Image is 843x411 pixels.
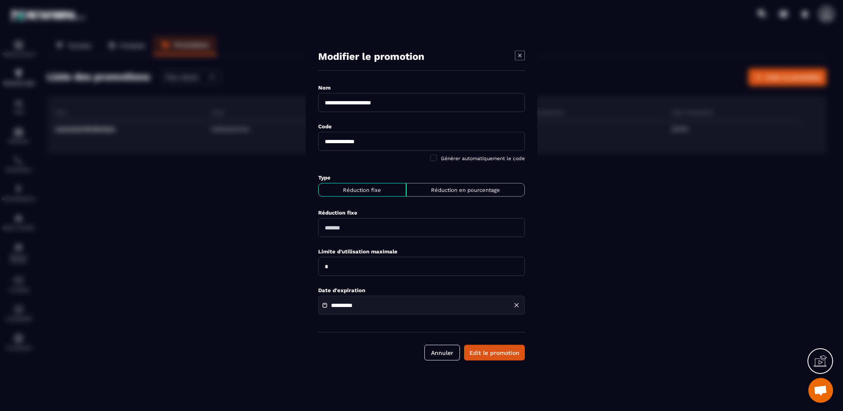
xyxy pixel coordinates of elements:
[318,51,424,62] h4: Modifier le promotion
[410,187,522,193] p: Réduction en pourcentage
[808,378,833,403] a: Ouvrir le chat
[318,123,332,130] label: Code
[318,85,331,91] label: Nom
[424,345,460,361] button: Annuler
[322,187,402,193] p: Réduction fixe
[318,175,331,181] label: Type
[318,248,398,255] label: Limite d'utilisation maximale
[318,287,365,293] label: Date d'expiration
[318,210,357,216] label: Réduction fixe
[441,156,525,161] span: Générer automatiquement le code
[464,345,525,361] button: Edit le promotion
